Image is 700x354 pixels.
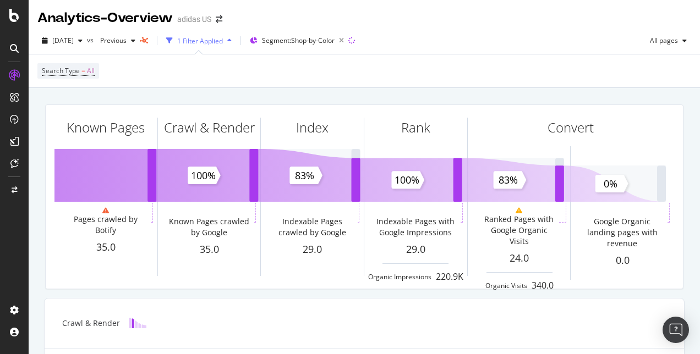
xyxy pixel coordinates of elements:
span: All [87,63,95,79]
div: 35.0 [54,240,157,255]
button: Segment:Shop-by-Color [245,32,348,49]
span: Segment: Shop-by-Color [262,36,335,45]
div: arrow-right-arrow-left [216,15,222,23]
span: Search Type [42,66,80,75]
span: Previous [96,36,127,45]
div: 220.9K [436,270,463,283]
span: vs [87,35,96,45]
button: 1 Filter Applied [162,32,236,49]
div: 29.0 [364,242,467,257]
div: 35.0 [158,242,261,257]
div: Known Pages [67,118,145,137]
div: Indexable Pages crawled by Google [269,216,356,238]
img: block-icon [129,318,146,328]
div: Rank [401,118,430,137]
span: 2025 Oct. 1st [52,36,74,45]
div: Known Pages crawled by Google [166,216,252,238]
div: 1 Filter Applied [177,36,223,46]
div: Crawl & Render [62,318,120,329]
span: = [81,66,85,75]
button: [DATE] [37,32,87,49]
div: Organic Impressions [368,272,431,281]
div: 29.0 [261,242,364,257]
div: Analytics - Overview [37,9,173,27]
div: Indexable Pages with Google Impressions [372,216,458,238]
button: Previous [96,32,140,49]
div: adidas US [177,14,211,25]
div: Index [296,118,329,137]
span: All pages [646,36,678,45]
div: Pages crawled by Botify [62,214,149,236]
div: Open Intercom Messenger [663,317,689,343]
button: All pages [646,32,691,49]
div: Crawl & Render [164,118,255,137]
